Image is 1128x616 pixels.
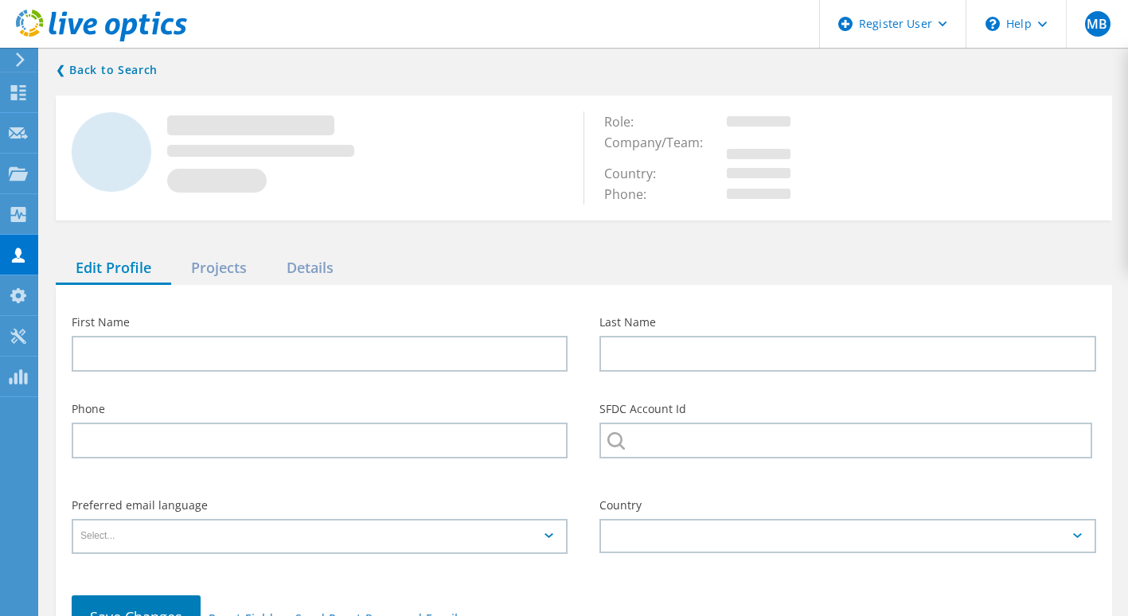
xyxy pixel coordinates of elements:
div: Projects [171,252,267,285]
label: First Name [72,317,568,328]
svg: \n [986,17,1000,31]
span: Country: [604,165,672,182]
label: Phone [72,404,568,415]
a: Live Optics Dashboard [16,33,187,45]
label: Last Name [599,317,1095,328]
span: Phone: [604,185,662,203]
a: Back to search [56,60,158,80]
label: Preferred email language [72,500,568,511]
span: Company/Team: [604,134,719,151]
label: SFDC Account Id [599,404,1095,415]
span: Role: [604,113,650,131]
div: Details [267,252,353,285]
label: Country [599,500,1095,511]
span: MB [1087,18,1107,30]
div: Edit Profile [56,252,171,285]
